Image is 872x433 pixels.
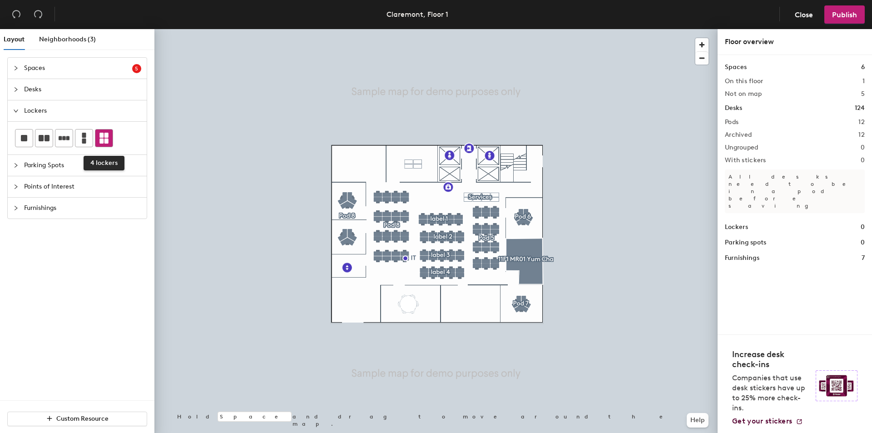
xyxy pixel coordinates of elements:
[386,9,448,20] div: Claremont, Floor 1
[832,10,857,19] span: Publish
[858,119,865,126] h2: 12
[13,87,19,92] span: collapsed
[816,370,857,401] img: Sticker logo
[732,373,810,413] p: Companies that use desk stickers have up to 25% more check-ins.
[725,238,766,248] h1: Parking spots
[732,417,803,426] a: Get your stickers
[861,238,865,248] h1: 0
[862,253,865,263] h1: 7
[858,131,865,139] h2: 12
[861,62,865,72] h1: 6
[725,144,758,151] h2: Ungrouped
[861,144,865,151] h2: 0
[855,103,865,113] h1: 124
[29,5,47,24] button: Redo (⌘ + ⇧ + Z)
[732,349,810,369] h4: Increase desk check-ins
[725,222,748,232] h1: Lockers
[56,415,109,423] span: Custom Resource
[95,129,113,147] button: 4 lockers
[725,78,763,85] h2: On this floor
[13,205,19,211] span: collapsed
[132,64,141,73] sup: 5
[24,176,141,197] span: Points of Interest
[861,157,865,164] h2: 0
[24,198,141,219] span: Furnishings
[861,90,865,98] h2: 5
[861,222,865,232] h1: 0
[7,5,25,24] button: Undo (⌘ + Z)
[725,103,742,113] h1: Desks
[725,169,865,213] p: All desks need to be in a pod before saving
[135,65,139,72] span: 5
[862,78,865,85] h2: 1
[725,36,865,47] div: Floor overview
[725,253,759,263] h1: Furnishings
[24,58,132,79] span: Spaces
[725,90,762,98] h2: Not on map
[24,100,141,121] span: Lockers
[725,119,738,126] h2: Pods
[725,157,766,164] h2: With stickers
[795,10,813,19] span: Close
[24,79,141,100] span: Desks
[687,413,708,428] button: Help
[24,155,141,176] span: Parking Spots
[13,108,19,114] span: expanded
[787,5,821,24] button: Close
[4,35,25,43] span: Layout
[725,62,747,72] h1: Spaces
[824,5,865,24] button: Publish
[725,131,752,139] h2: Archived
[13,65,19,71] span: collapsed
[13,163,19,168] span: collapsed
[7,412,147,426] button: Custom Resource
[39,35,96,43] span: Neighborhoods (3)
[13,184,19,189] span: collapsed
[732,417,792,425] span: Get your stickers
